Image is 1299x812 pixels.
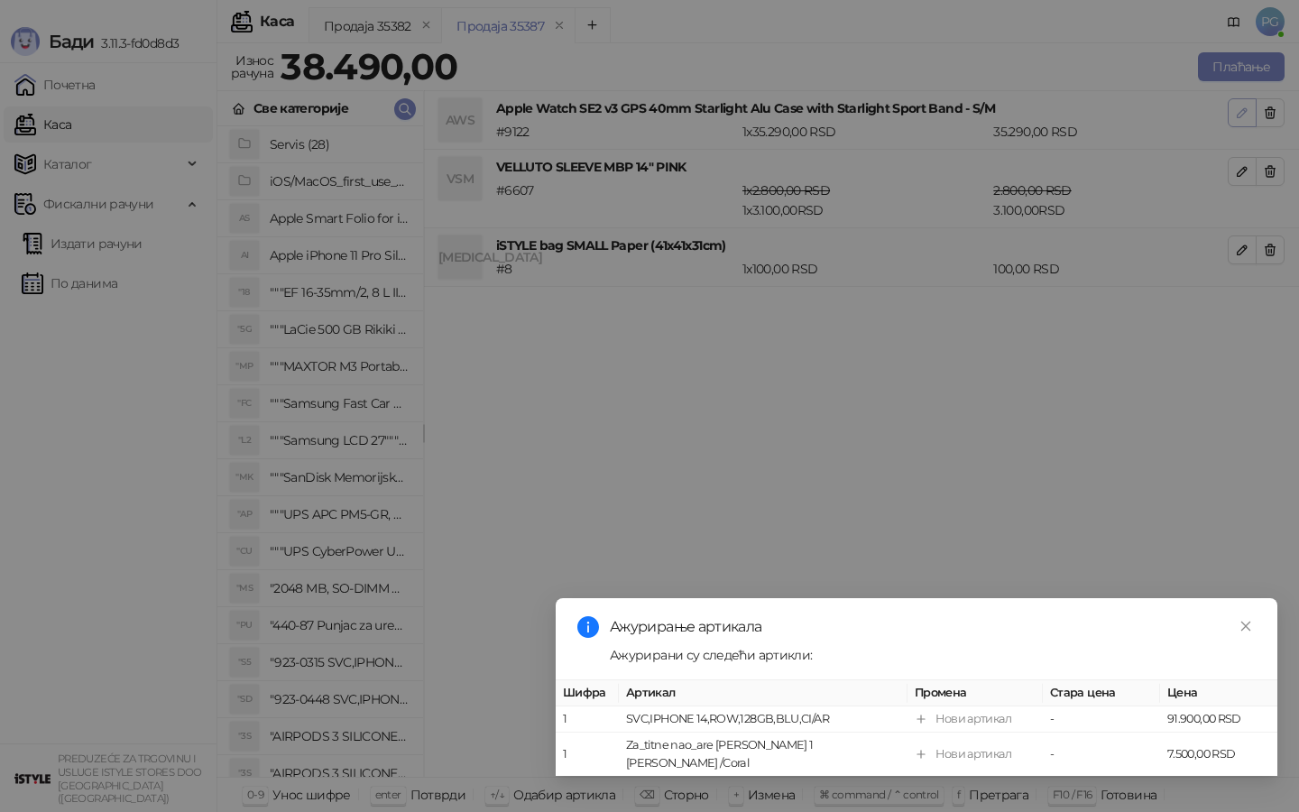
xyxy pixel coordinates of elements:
td: Za_titne nao_are [PERSON_NAME] 1 [PERSON_NAME] /Coral [619,733,907,777]
th: Шифра [556,680,619,706]
td: - [1043,706,1160,733]
span: close [1239,620,1252,632]
div: Ажурирање артикала [610,616,1256,638]
td: SVC,IPHONE 14,ROW,128GB,BLU,CI/AR [619,706,907,733]
th: Промена [907,680,1043,706]
th: Цена [1160,680,1277,706]
td: - [1043,733,1160,777]
span: info-circle [577,616,599,638]
div: Нови артикал [935,710,1011,728]
td: 7.500,00 RSD [1160,733,1277,777]
td: 1 [556,733,619,777]
div: Ажурирани су следећи артикли: [610,645,1256,665]
th: Стара цена [1043,680,1160,706]
td: 91.900,00 RSD [1160,706,1277,733]
div: Нови артикал [935,745,1011,763]
th: Артикал [619,680,907,706]
a: Close [1236,616,1256,636]
td: 1 [556,706,619,733]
